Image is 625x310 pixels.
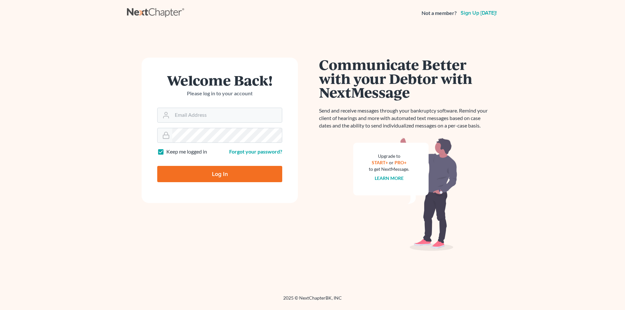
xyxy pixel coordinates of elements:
[319,107,492,129] p: Send and receive messages through your bankruptcy software. Remind your client of hearings and mo...
[369,153,409,159] div: Upgrade to
[395,160,407,165] a: PRO+
[319,58,492,99] h1: Communicate Better with your Debtor with NextMessage
[372,160,388,165] a: START+
[369,166,409,172] div: to get NextMessage.
[172,108,282,122] input: Email Address
[389,160,394,165] span: or
[157,73,282,87] h1: Welcome Back!
[422,9,457,17] strong: Not a member?
[459,10,498,16] a: Sign up [DATE]!
[166,148,207,155] label: Keep me logged in
[375,175,404,181] a: Learn more
[127,295,498,306] div: 2025 © NextChapterBK, INC
[157,90,282,97] p: Please log in to your account
[229,148,282,155] a: Forgot your password?
[157,166,282,182] input: Log In
[353,137,457,251] img: nextmessage_bg-59042aed3d76b12b5cd301f8e5b87938c9018125f34e5fa2b7a6b67550977c72.svg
